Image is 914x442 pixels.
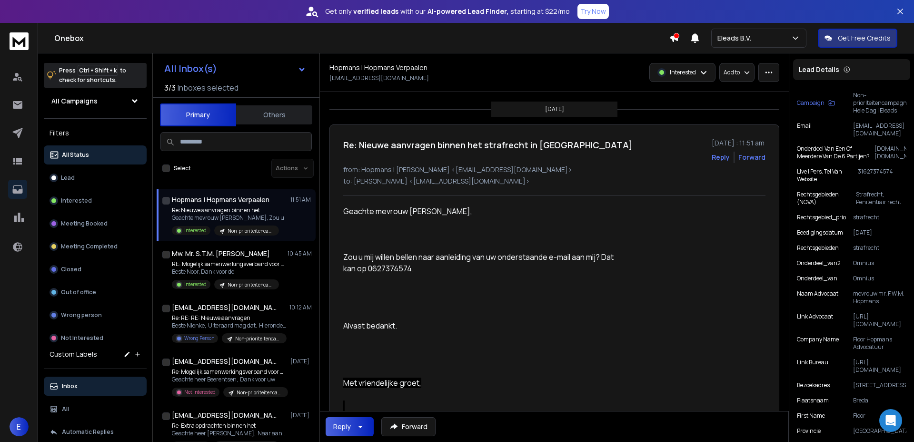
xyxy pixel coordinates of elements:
[44,260,147,279] button: Closed
[44,329,147,348] button: Not Interested
[738,153,765,162] div: Forward
[853,412,906,420] p: Floor
[326,417,374,436] button: Reply
[44,400,147,419] button: All
[172,206,284,214] p: Re: Nieuwe aanvragen binnen het
[797,145,874,160] p: Onderdeel van een of meerdere van de 6 partijen?
[343,378,421,388] span: Met vriendelijke groet,
[797,122,812,137] p: Email
[545,105,564,113] p: [DATE]
[343,165,765,175] p: from: Hopmans | [PERSON_NAME] <[EMAIL_ADDRESS][DOMAIN_NAME]>
[797,397,829,404] p: Plaatsnaam
[853,397,906,404] p: Breda
[178,82,238,93] h3: Inboxes selected
[797,313,833,328] p: Link Advocaat
[717,33,755,43] p: Eleads B.V.
[228,281,273,288] p: Non-prioriteitencampagne Hele Dag | Eleads
[172,422,286,430] p: Re: Extra opdrachten binnen het
[818,29,897,48] button: Get Free Credits
[164,64,217,73] h1: All Inbox(s)
[236,104,312,125] button: Others
[164,82,176,93] span: 3 / 3
[61,174,75,182] p: Lead
[427,7,508,16] strong: AI-powered Lead Finder,
[184,227,207,234] p: Interested
[853,313,906,328] p: [URL][DOMAIN_NAME]
[172,368,286,376] p: Re: Mogelijk samenwerkingsverband voor personen-
[797,168,857,183] p: Live | Pers. Tel van Website
[172,214,284,222] p: Geachte mevrouw [PERSON_NAME], Zou u
[289,304,312,311] p: 10:12 AM
[853,92,906,114] p: Non-prioriteitencampagne Hele Dag | Eleads
[184,389,216,396] p: Not Interested
[44,377,147,396] button: Inbox
[174,164,191,172] label: Select
[172,260,286,268] p: RE: Mogelijk samenwerkingsverband voor personen-
[59,66,126,85] p: Press to check for shortcuts.
[61,243,118,250] p: Meeting Completed
[172,357,277,366] h1: [EMAIL_ADDRESS][DOMAIN_NAME]
[797,427,821,435] p: Provincie
[62,151,89,159] p: All Status
[712,138,765,148] p: [DATE] : 11:51 am
[853,244,906,252] p: strafrecht
[874,145,906,160] p: [DOMAIN_NAME], [DOMAIN_NAME]
[290,196,312,204] p: 11:51 AM
[235,335,281,342] p: Non-prioriteitencampagne Hele Dag | Eleads
[838,33,891,43] p: Get Free Credits
[10,417,29,436] button: E
[797,191,856,206] p: Rechtsgebieden (NOVA)
[853,336,906,351] p: Floor Hopmans Advocatuur
[78,65,118,76] span: Ctrl + Shift + k
[44,283,147,302] button: Out of office
[853,290,906,305] p: mevrouw mr. F.W.M. Hopmans
[797,244,839,252] p: rechtsgebieden
[228,227,273,235] p: Non-prioriteitencampagne Hele Dag | Eleads
[853,381,906,389] p: [STREET_ADDRESS]
[61,266,81,273] p: Closed
[853,122,906,137] p: [EMAIL_ADDRESS][DOMAIN_NAME]
[61,220,108,227] p: Meeting Booked
[172,411,277,420] h1: [EMAIL_ADDRESS][DOMAIN_NAME]
[290,411,312,419] p: [DATE]
[343,251,621,274] div: Zou u mij willen bellen naar aanleiding van uw onderstaande e-mail aan mij? Dat kan op 0627374574.
[797,412,825,420] p: First Name
[172,376,286,383] p: Geachte heer Beerentsen, Dank voor uw
[797,290,838,305] p: Naam Advocaat
[853,427,906,435] p: [GEOGRAPHIC_DATA]
[381,417,436,436] button: Forward
[856,191,906,206] p: Strafrecht, Penitentiair recht
[172,195,269,205] h1: Hopmans | Hopmans Verpaalen
[44,214,147,233] button: Meeting Booked
[580,7,606,16] p: Try Now
[853,275,906,282] p: Omnius
[62,428,114,436] p: Automatic Replies
[879,409,902,432] div: Open Intercom Messenger
[61,197,92,205] p: Interested
[172,303,277,312] h1: [EMAIL_ADDRESS][DOMAIN_NAME]
[724,69,740,76] p: Add to
[184,335,214,342] p: Wrong Person
[333,422,351,432] div: Reply
[577,4,609,19] button: Try Now
[184,281,207,288] p: Interested
[670,69,696,76] p: Interested
[44,168,147,187] button: Lead
[237,389,282,396] p: Non-prioriteitencampagne Hele Dag | Eleads
[62,382,78,390] p: Inbox
[172,430,286,437] p: Geachte heer [PERSON_NAME], Naar aanleiding van
[797,259,841,267] p: onderdeel_van2
[54,32,669,44] h1: Onebox
[44,145,147,164] button: All Status
[797,381,830,389] p: Bezoekadres
[160,103,236,126] button: Primary
[61,311,102,319] p: Wrong person
[44,422,147,442] button: Automatic Replies
[44,306,147,325] button: Wrong person
[290,358,312,365] p: [DATE]
[172,268,286,276] p: Beste Noor, Dank voor de
[799,65,839,74] p: Lead Details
